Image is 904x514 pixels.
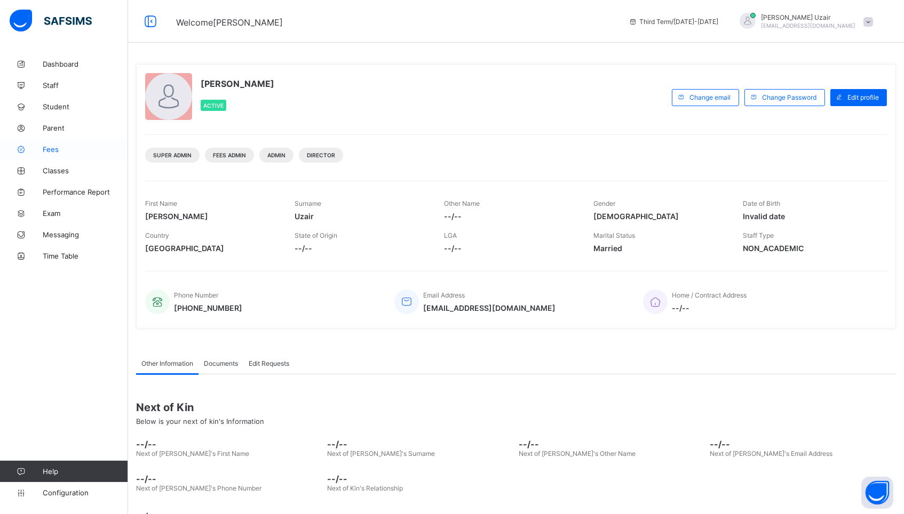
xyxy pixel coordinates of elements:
span: --/-- [444,244,577,253]
span: Staff Type [743,231,774,239]
span: Exam [43,209,128,218]
span: --/-- [328,473,514,484]
span: Parent [43,124,128,132]
span: Edit Requests [249,359,289,367]
span: NON_ACADEMIC [743,244,876,253]
span: Fees Admin [213,152,246,158]
span: [PERSON_NAME] Uzair [761,13,855,21]
span: Edit profile [847,93,879,101]
span: [PERSON_NAME] [145,212,279,221]
span: --/-- [444,212,577,221]
span: [PERSON_NAME] [201,78,274,89]
span: Configuration [43,488,128,497]
span: --/-- [328,439,514,449]
span: session/term information [629,18,718,26]
img: safsims [10,10,92,32]
span: Messaging [43,230,128,239]
span: Uzair [295,212,428,221]
span: Email Address [423,291,465,299]
span: LGA [444,231,457,239]
span: Time Table [43,252,128,260]
span: Student [43,102,128,111]
span: Surname [295,199,321,207]
span: Performance Report [43,188,128,196]
span: Next of [PERSON_NAME]'s First Name [136,449,249,457]
span: --/-- [136,439,322,449]
span: Classes [43,166,128,175]
span: Active [203,102,224,109]
span: [EMAIL_ADDRESS][DOMAIN_NAME] [761,22,855,29]
span: Below is your next of kin's Information [136,417,264,425]
span: Other Name [444,199,480,207]
span: Next of [PERSON_NAME]'s Other Name [519,449,636,457]
span: Married [593,244,727,253]
span: Date of Birth [743,199,780,207]
span: Change email [689,93,731,101]
span: Help [43,467,128,476]
span: Country [145,231,169,239]
span: Fees [43,145,128,154]
span: Next of [PERSON_NAME]'s Email Address [710,449,833,457]
div: SheikhUzair [729,13,878,30]
span: Welcome [PERSON_NAME] [176,17,283,28]
span: Next of Kin's Relationship [328,484,403,492]
span: Next of Kin [136,401,896,414]
span: [PHONE_NUMBER] [174,303,242,312]
span: --/-- [710,439,897,449]
span: DIRECTOR [307,152,335,158]
span: --/-- [295,244,428,253]
span: Next of [PERSON_NAME]'s Surname [328,449,435,457]
span: Staff [43,81,128,90]
span: Next of [PERSON_NAME]'s Phone Number [136,484,261,492]
span: Super Admin [153,152,192,158]
span: --/-- [136,473,322,484]
span: Marital Status [593,231,635,239]
span: Home / Contract Address [672,291,747,299]
span: --/-- [672,303,747,312]
span: Phone Number [174,291,218,299]
span: Gender [593,199,615,207]
button: Open asap [861,477,893,509]
span: --/-- [519,439,705,449]
span: Change Password [762,93,816,101]
span: Invalid date [743,212,876,221]
span: Documents [204,359,238,367]
span: State of Origin [295,231,337,239]
span: Admin [267,152,286,158]
span: [EMAIL_ADDRESS][DOMAIN_NAME] [423,303,556,312]
span: Other Information [141,359,193,367]
span: Dashboard [43,60,128,68]
span: First Name [145,199,177,207]
span: [GEOGRAPHIC_DATA] [145,244,279,253]
span: [DEMOGRAPHIC_DATA] [593,212,727,221]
